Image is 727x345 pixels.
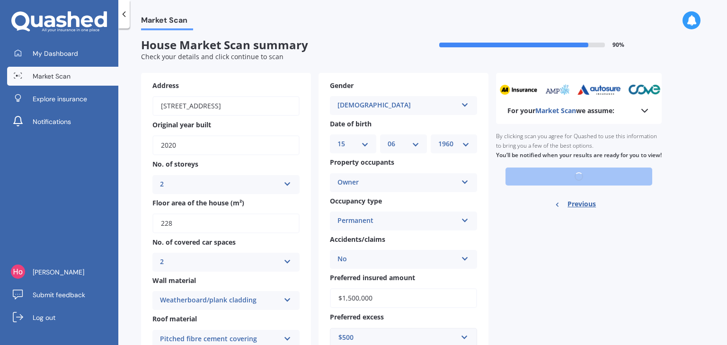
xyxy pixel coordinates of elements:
[11,265,25,279] img: ACg8ocLCQ4jNV5vnuzT3uhbNihuoaAFdPftxqGMM43kYFOY-2i6dQA=s96-c
[7,285,118,304] a: Submit feedback
[141,52,284,61] span: Check your details and click continue to scan
[7,44,118,63] a: My Dashboard
[7,308,118,327] a: Log out
[611,84,650,95] img: provident_sm.webp
[337,177,457,188] div: Owner
[160,179,280,190] div: 2
[33,94,87,104] span: Explore insurance
[33,313,55,322] span: Log out
[496,124,662,168] div: By clicking scan you agree for Quashed to use this information to bring you a few of the best opt...
[152,238,236,247] span: No. of covered car spaces
[555,84,604,95] img: trademe_sm.png
[657,84,695,95] img: aa_sm.webp
[33,267,84,277] span: [PERSON_NAME]
[160,257,280,268] div: 2
[612,42,624,48] span: 90 %
[33,117,71,126] span: Notifications
[152,213,300,233] input: Enter floor area
[7,263,118,282] a: [PERSON_NAME]
[330,158,394,167] span: Property occupants
[160,295,280,306] div: Weatherboard/plank cladding
[330,119,372,128] span: Date of birth
[507,106,614,115] b: For your we assume:
[496,84,548,95] img: assurant_sm.webp
[337,100,457,111] div: [DEMOGRAPHIC_DATA]
[33,290,85,300] span: Submit feedback
[152,315,197,324] span: Roof material
[152,81,179,90] span: Address
[330,81,354,90] span: Gender
[141,38,401,52] span: House Market Scan summary
[330,313,384,322] span: Preferred excess
[330,235,385,244] span: Accidents/claims
[330,273,415,282] span: Preferred insured amount
[152,198,244,207] span: Floor area of the house (m²)
[567,197,596,211] span: Previous
[7,89,118,108] a: Explore insurance
[496,151,662,159] b: You’ll be notified when your results are ready for you to view!
[7,112,118,131] a: Notifications
[160,334,280,345] div: Pitched fibre cement covering
[337,215,457,227] div: Permanent
[337,254,457,265] div: No
[152,160,198,169] span: No. of storeys
[141,16,193,28] span: Market Scan
[33,71,71,81] span: Market Scan
[152,120,211,129] span: Original year built
[33,49,78,58] span: My Dashboard
[338,332,457,343] div: $500
[330,196,382,205] span: Occupancy type
[152,276,196,285] span: Wall material
[7,67,118,86] a: Market Scan
[535,106,576,115] span: Market Scan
